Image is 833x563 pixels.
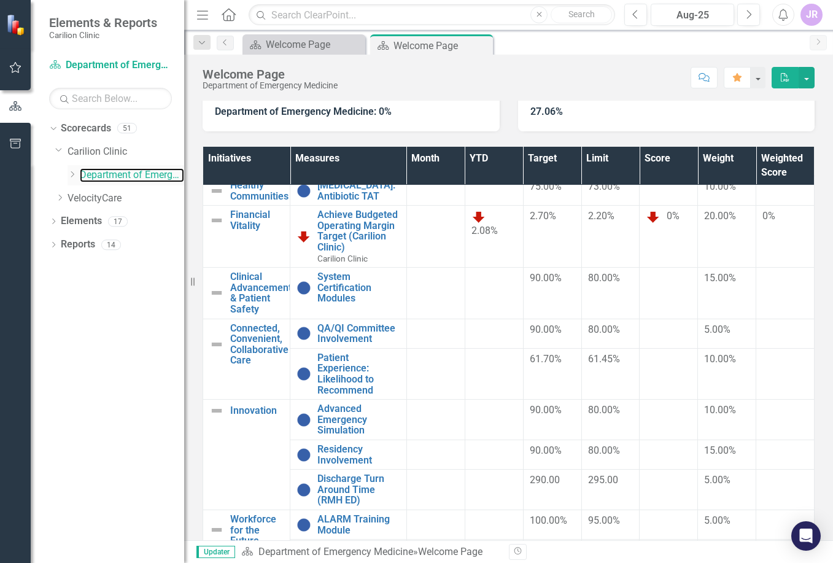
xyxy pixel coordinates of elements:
div: Aug-25 [655,8,730,23]
img: No Information [296,367,311,381]
a: Achieve Budgeted Operating Margin Target (Carilion Clinic) [317,209,400,252]
a: VelocityCare [68,192,184,206]
a: Scorecards [61,122,111,136]
a: Workforce for the Future [230,514,284,546]
a: Healthy Communities [230,180,289,201]
input: Search ClearPoint... [249,4,615,26]
td: Double-Click to Edit Right Click for Context Menu [203,206,290,268]
a: Welcome Page [246,37,362,52]
span: 90.00% [530,272,562,284]
a: ALARM Training Module [317,514,400,535]
span: 20.00% [704,210,736,222]
a: Financial Vitality [230,209,284,231]
span: 10.00% [704,353,736,365]
td: Double-Click to Edit Right Click for Context Menu [290,400,407,440]
span: Updater [196,546,235,558]
span: 2.70% [530,210,556,222]
span: 80.00% [588,324,620,335]
a: Department of Emergency Medicine [258,546,413,557]
img: Below Plan [471,209,486,224]
button: JR [800,4,823,26]
img: Not Defined [209,403,224,418]
a: Clinical Advancement & Patient Safety [230,271,292,314]
img: Not Defined [209,337,224,352]
button: Search [551,6,612,23]
img: Below Plan [646,209,661,224]
img: Not Defined [209,285,224,300]
span: 90.00% [530,324,562,335]
td: Double-Click to Edit Right Click for Context Menu [290,268,407,319]
img: Not Defined [209,522,224,537]
img: No Information [296,281,311,295]
span: 90.00% [530,404,562,416]
a: Discharge Turn Around Time (RMH ED) [317,473,400,506]
td: Double-Click to Edit Right Click for Context Menu [290,206,407,268]
td: Double-Click to Edit Right Click for Context Menu [290,470,407,510]
a: System Certification Modules [317,271,400,304]
span: 5.00% [704,474,730,486]
a: QA/QI Committee Involvement [317,323,400,344]
span: 5.00% [704,514,730,526]
span: 10.00% [704,404,736,416]
td: Double-Click to Edit Right Click for Context Menu [203,319,290,400]
div: Welcome Page [393,38,490,53]
img: ClearPoint Strategy [6,14,28,36]
span: 80.00% [588,445,620,456]
img: No Information [296,483,311,497]
a: Carilion Clinic [68,145,184,159]
div: 17 [108,216,128,227]
div: 14 [101,239,121,250]
strong: 27.06% [530,106,563,117]
span: 295.00 [588,474,618,486]
div: » [241,545,500,559]
a: Advanced Emergency Simulation [317,403,400,436]
a: [MEDICAL_DATA]: Antibiotic TAT [317,180,400,201]
a: Department of Emergency Medicine [49,58,172,72]
span: 5.00% [704,324,730,335]
button: Aug-25 [651,4,734,26]
img: Not Defined [209,213,224,228]
span: 90.00% [530,445,562,456]
span: Carilion Clinic [317,254,368,263]
img: No Information [296,518,311,532]
img: No Information [296,184,311,198]
span: 73.00% [588,181,620,192]
span: 80.00% [588,272,620,284]
td: Double-Click to Edit Right Click for Context Menu [203,400,290,510]
img: Below Plan [296,229,311,244]
span: Elements & Reports [49,15,157,30]
td: Double-Click to Edit Right Click for Context Menu [290,348,407,399]
div: Welcome Page [266,37,362,52]
span: 0% [667,211,680,222]
td: Double-Click to Edit Right Click for Context Menu [290,176,407,206]
td: Double-Click to Edit Right Click for Context Menu [203,268,290,319]
input: Search Below... [49,88,172,109]
span: 15.00% [704,272,736,284]
span: 61.70% [530,353,562,365]
img: No Information [296,326,311,341]
img: Not Defined [209,184,224,198]
td: Double-Click to Edit Right Click for Context Menu [290,319,407,348]
span: 61.45% [588,353,620,365]
span: Search [568,9,595,19]
a: Connected, Convenient, Collaborative Care [230,323,289,366]
span: 290.00 [530,474,560,486]
img: No Information [296,413,311,427]
a: Department of Emergency Medicine [80,168,184,182]
span: 2.08% [471,225,498,236]
span: 95.00% [588,514,620,526]
div: Open Intercom Messenger [791,521,821,551]
td: Double-Click to Edit Right Click for Context Menu [203,176,290,206]
span: 75.00% [530,181,562,192]
div: Welcome Page [203,68,338,81]
div: Department of Emergency Medicine [203,81,338,90]
a: Elements [61,214,102,228]
span: 0% [762,210,775,222]
img: No Information [296,448,311,462]
a: Reports [61,238,95,252]
span: 2.20% [588,210,614,222]
span: 10.00% [704,181,736,192]
a: Innovation [230,405,284,416]
small: Carilion Clinic [49,30,157,40]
